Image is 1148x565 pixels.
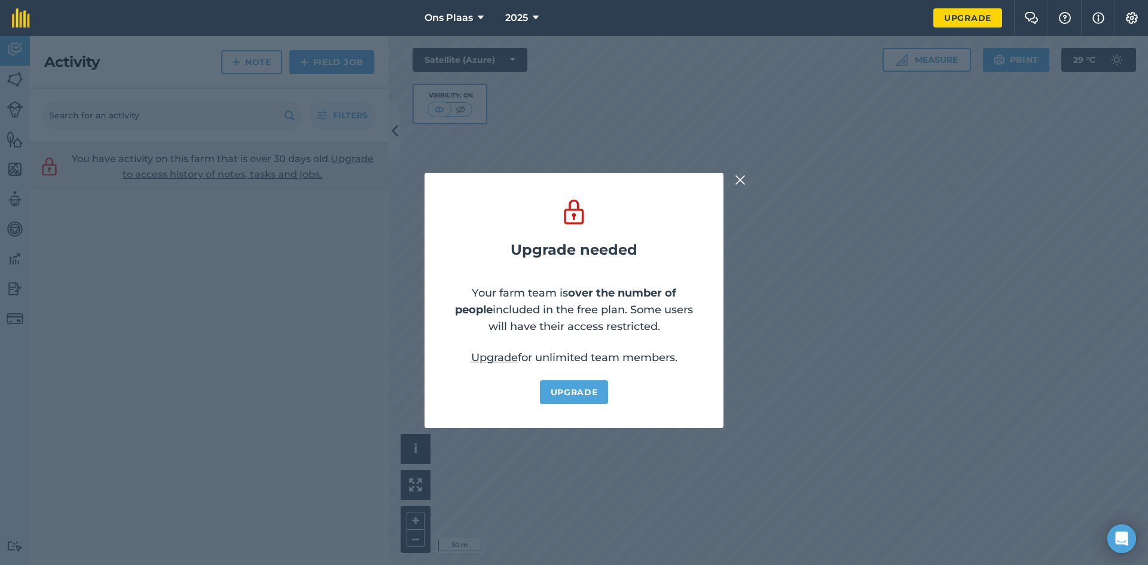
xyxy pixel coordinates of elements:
a: Upgrade [933,8,1002,28]
img: A cog icon [1125,12,1139,24]
img: fieldmargin Logo [12,8,30,28]
a: Upgrade [471,351,518,364]
img: svg+xml;base64,PHN2ZyB4bWxucz0iaHR0cDovL3d3dy53My5vcmcvMjAwMC9zdmciIHdpZHRoPSIyMiIgaGVpZ2h0PSIzMC... [735,173,746,187]
p: Your farm team is included in the free plan. Some users will have their access restricted. [448,285,700,335]
img: A question mark icon [1058,12,1072,24]
img: Two speech bubbles overlapping with the left bubble in the forefront [1024,12,1039,24]
img: svg+xml;base64,PHN2ZyB4bWxucz0iaHR0cDovL3d3dy53My5vcmcvMjAwMC9zdmciIHdpZHRoPSIxNyIgaGVpZ2h0PSIxNy... [1092,11,1104,25]
a: Upgrade [540,380,609,404]
span: Ons Plaas [425,11,473,25]
div: Open Intercom Messenger [1107,524,1136,553]
p: for unlimited team members. [471,349,677,366]
h2: Upgrade needed [511,242,637,258]
span: 2025 [505,11,528,25]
